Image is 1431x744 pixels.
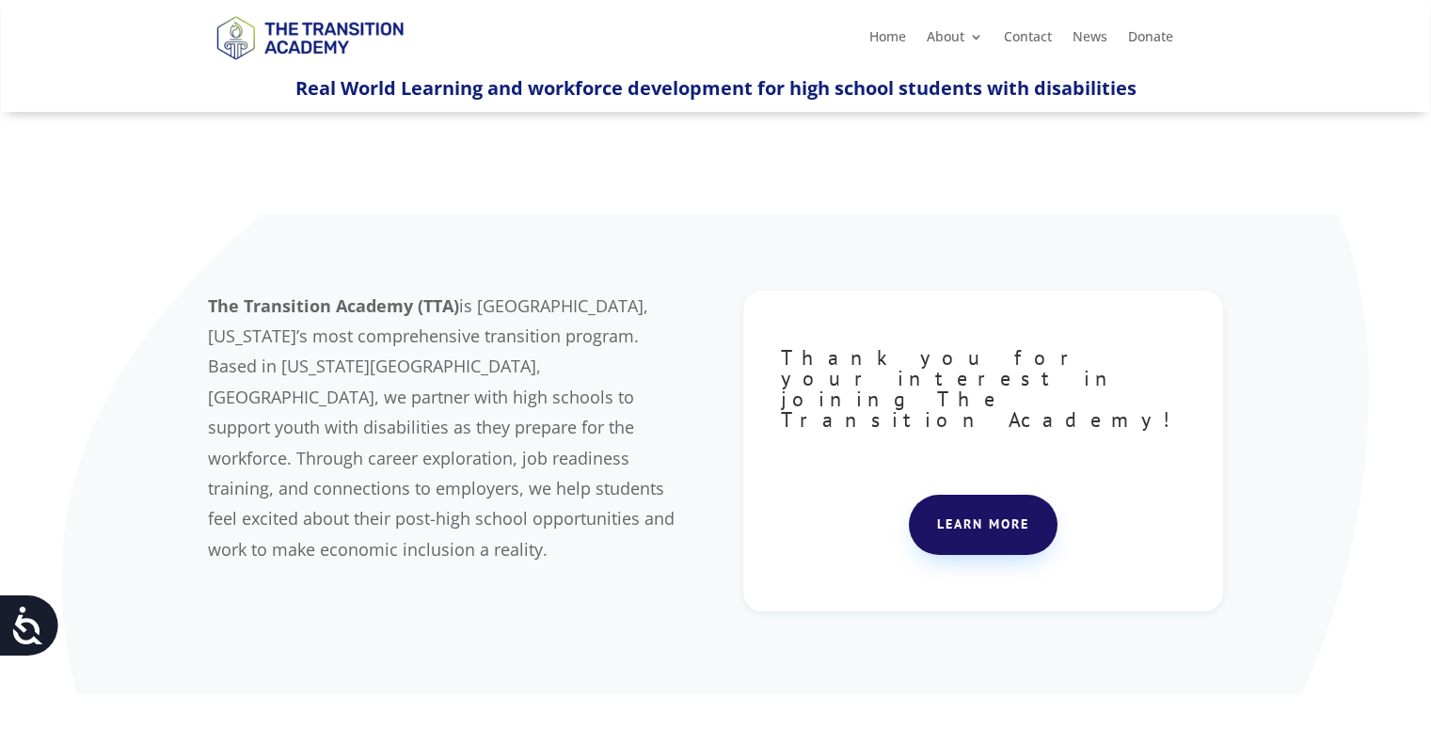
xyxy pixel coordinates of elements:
[208,4,411,71] img: TTA Brand_TTA Primary Logo_Horizontal_Light BG
[781,344,1184,433] span: Thank you for your interest in joining The Transition Academy!
[208,294,675,561] span: is [GEOGRAPHIC_DATA], [US_STATE]’s most comprehensive transition program. Based in [US_STATE][GEO...
[1004,30,1052,51] a: Contact
[208,56,411,74] a: Logo-Noticias
[909,495,1057,555] a: Learn more
[1073,30,1107,51] a: News
[869,30,906,51] a: Home
[927,30,983,51] a: About
[208,294,459,317] b: The Transition Academy (TTA)
[1128,30,1173,51] a: Donate
[295,75,1137,101] span: Real World Learning and workforce development for high school students with disabilities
